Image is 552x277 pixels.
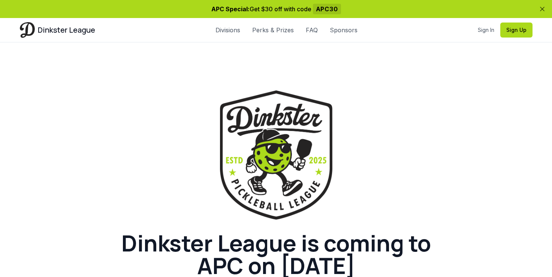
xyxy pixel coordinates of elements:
span: APC30 [313,4,341,14]
a: Sponsors [330,26,358,35]
h1: Dinkster League is coming to APC on [DATE] [96,232,456,277]
button: Dismiss banner [539,5,546,13]
img: Dinkster [20,22,35,38]
a: FAQ [306,26,318,35]
span: APC Special: [211,5,250,13]
button: Sign Up [500,23,533,38]
a: Sign In [478,26,494,34]
a: Dinkster League [20,22,95,38]
a: Perks & Prizes [252,26,294,35]
span: Dinkster League [38,25,95,35]
p: Get $30 off with code [20,5,533,14]
a: Divisions [215,26,240,35]
img: Dinkster League [220,90,332,220]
